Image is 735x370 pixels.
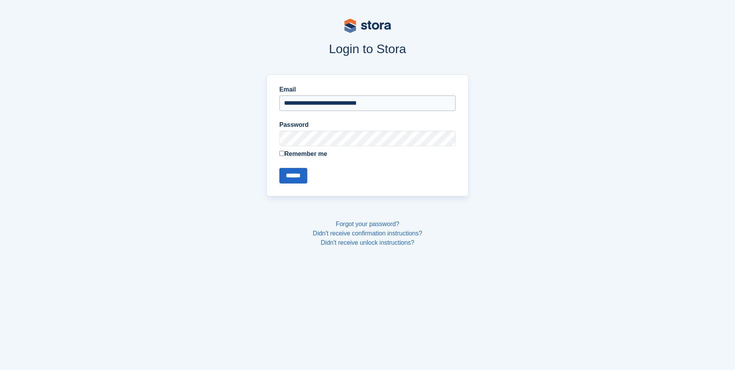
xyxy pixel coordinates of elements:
label: Email [279,85,456,94]
a: Didn't receive confirmation instructions? [313,230,422,237]
img: stora-logo-53a41332b3708ae10de48c4981b4e9114cc0af31d8433b30ea865607fb682f29.svg [344,19,391,33]
h1: Login to Stora [119,42,616,56]
a: Didn't receive unlock instructions? [321,239,414,246]
a: Forgot your password? [336,221,399,227]
label: Remember me [279,149,456,159]
input: Remember me [279,151,284,156]
label: Password [279,120,456,130]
